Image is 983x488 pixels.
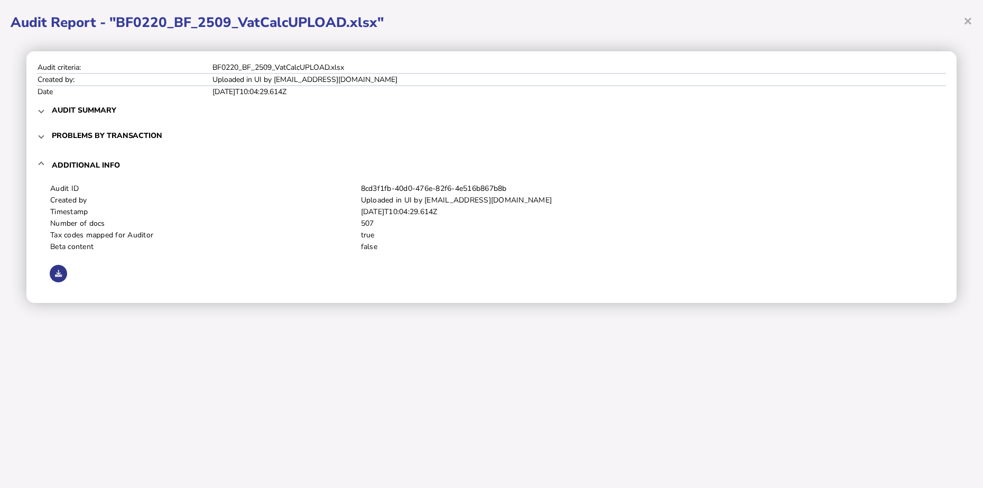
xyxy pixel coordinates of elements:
[360,183,933,195] td: 8cd3f1fb-40d0-476e-82f6-4e516b867b8b
[360,195,933,206] td: Uploaded in UI by [EMAIL_ADDRESS][DOMAIN_NAME]
[37,62,212,73] td: Audit criteria:
[212,62,946,73] td: BF0220_BF_2509_VatCalcUPLOAD.xlsx
[360,229,933,241] td: true
[50,218,360,229] td: Number of docs
[360,218,933,229] td: 507
[963,11,972,31] span: ×
[11,13,972,32] h1: Audit Report - "BF0220_BF_2509_VatCalcUPLOAD.xlsx"
[50,195,360,206] td: Created by
[212,73,946,86] td: Uploaded in UI by [EMAIL_ADDRESS][DOMAIN_NAME]
[50,241,360,253] td: Beta content
[360,206,933,218] td: [DATE]T10:04:29.614Z
[52,131,162,141] h3: Problems by transaction
[37,86,212,97] td: Date
[37,73,212,86] td: Created by:
[50,229,360,241] td: Tax codes mapped for Auditor
[212,86,946,97] td: [DATE]T10:04:29.614Z
[52,160,120,170] h3: Additional info
[37,123,946,148] mat-expansion-panel-header: Problems by transaction
[360,241,933,253] td: false
[50,265,67,282] button: Download audit errors list to Excel. Maximum 10k lines.
[37,182,946,292] div: Additional info
[50,183,360,195] td: Audit ID
[37,148,946,182] mat-expansion-panel-header: Additional info
[52,105,116,115] h3: Audit summary
[50,206,360,218] td: Timestamp
[37,97,946,123] mat-expansion-panel-header: Audit summary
